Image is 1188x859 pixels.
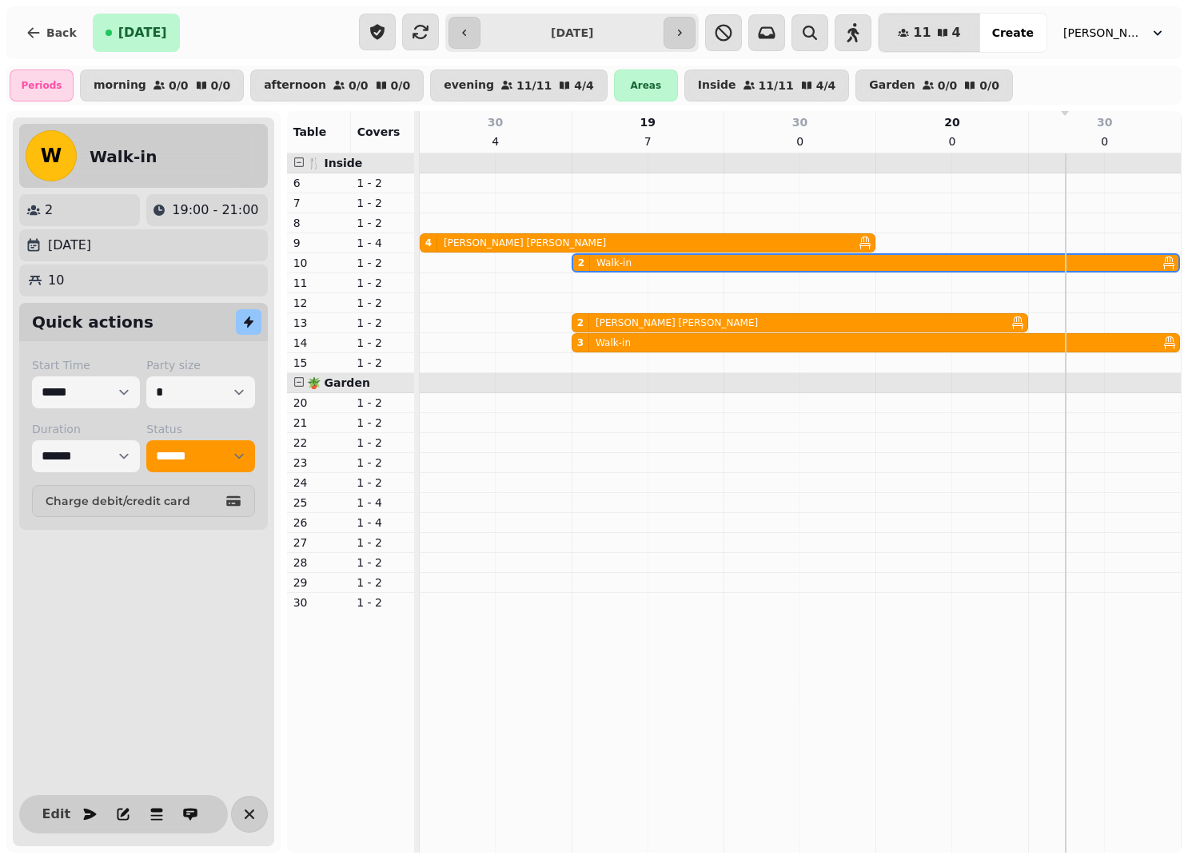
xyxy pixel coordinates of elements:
p: 0 [794,133,807,149]
span: 🍴 Inside [307,157,363,169]
p: 10 [48,271,64,290]
p: 11 / 11 [759,80,794,91]
span: 11 [913,26,931,39]
p: 13 [293,315,345,331]
span: Covers [357,125,401,138]
span: Charge debit/credit card [46,495,222,507]
button: afternoon0/00/0 [250,70,424,101]
span: W [41,146,62,165]
p: 20 [293,395,345,411]
div: 3 [577,336,584,349]
p: 1 - 2 [357,315,408,331]
h2: Quick actions [32,311,153,333]
p: 19 [640,114,655,130]
p: afternoon [264,79,326,92]
p: 1 - 2 [357,275,408,291]
button: morning0/00/0 [80,70,244,101]
p: 25 [293,495,345,511]
span: 🪴 Garden [307,376,370,389]
label: Duration [32,421,140,437]
p: 0 / 0 [391,80,411,91]
span: 4 [952,26,961,39]
div: 4 [425,237,432,249]
label: Party size [146,357,254,373]
span: Table [293,125,327,138]
span: Back [46,27,77,38]
p: 1 - 2 [357,555,408,571]
p: 30 [488,114,503,130]
p: 1 - 2 [357,195,408,211]
button: 114 [879,14,979,52]
p: 28 [293,555,345,571]
label: Start Time [32,357,140,373]
p: 20 [944,114,959,130]
p: 4 / 4 [574,80,594,91]
button: [PERSON_NAME][GEOGRAPHIC_DATA] [1054,18,1175,47]
h2: Walk-in [90,145,157,168]
p: morning [94,79,146,92]
p: 0 [1098,133,1111,149]
p: 0 / 0 [938,80,958,91]
p: 2 [45,201,53,220]
p: 30 [792,114,807,130]
p: 8 [293,215,345,231]
label: Status [146,421,254,437]
p: 10 [293,255,345,271]
p: 14 [293,335,345,351]
p: 9 [293,235,345,251]
p: 1 - 2 [357,575,408,591]
p: 7 [641,133,654,149]
p: 0 / 0 [349,80,369,91]
p: Walk-in [596,336,631,349]
button: Garden0/00/0 [855,70,1013,101]
p: 1 - 2 [357,395,408,411]
button: Back [13,14,90,52]
p: evening [444,79,494,92]
p: [PERSON_NAME] [PERSON_NAME] [596,316,758,329]
p: 6 [293,175,345,191]
p: 7 [293,195,345,211]
p: 4 [489,133,502,149]
p: Walk-in [596,257,632,269]
p: 30 [293,595,345,610]
p: 1 - 2 [357,455,408,471]
button: Charge debit/credit card [32,485,255,517]
p: 29 [293,575,345,591]
button: Create [979,14,1046,52]
p: 1 - 4 [357,495,408,511]
p: Inside [698,79,736,92]
p: 1 - 2 [357,535,408,551]
p: 15 [293,355,345,371]
p: 0 / 0 [979,80,999,91]
span: [DATE] [118,26,167,39]
p: 1 - 2 [357,215,408,231]
p: 1 - 2 [357,595,408,610]
p: 21 [293,415,345,431]
p: 1 - 4 [357,235,408,251]
p: 1 - 2 [357,475,408,491]
p: 1 - 2 [357,175,408,191]
p: 0 / 0 [169,80,189,91]
p: 1 - 2 [357,415,408,431]
p: 11 [293,275,345,291]
div: Periods [10,70,74,101]
p: 1 - 2 [357,335,408,351]
div: Areas [614,70,678,101]
div: 2 [578,257,584,269]
p: 26 [293,515,345,531]
p: [DATE] [48,236,91,255]
p: 27 [293,535,345,551]
p: 23 [293,455,345,471]
p: 22 [293,435,345,451]
span: [PERSON_NAME][GEOGRAPHIC_DATA] [1063,25,1143,41]
button: evening11/114/4 [430,70,608,101]
button: Edit [40,798,72,830]
p: 11 / 11 [516,80,552,91]
button: [DATE] [93,14,180,52]
p: 4 / 4 [816,80,836,91]
span: Edit [46,808,66,821]
p: 24 [293,475,345,491]
p: 1 - 2 [357,295,408,311]
button: Inside11/114/4 [684,70,850,101]
span: Create [992,27,1034,38]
